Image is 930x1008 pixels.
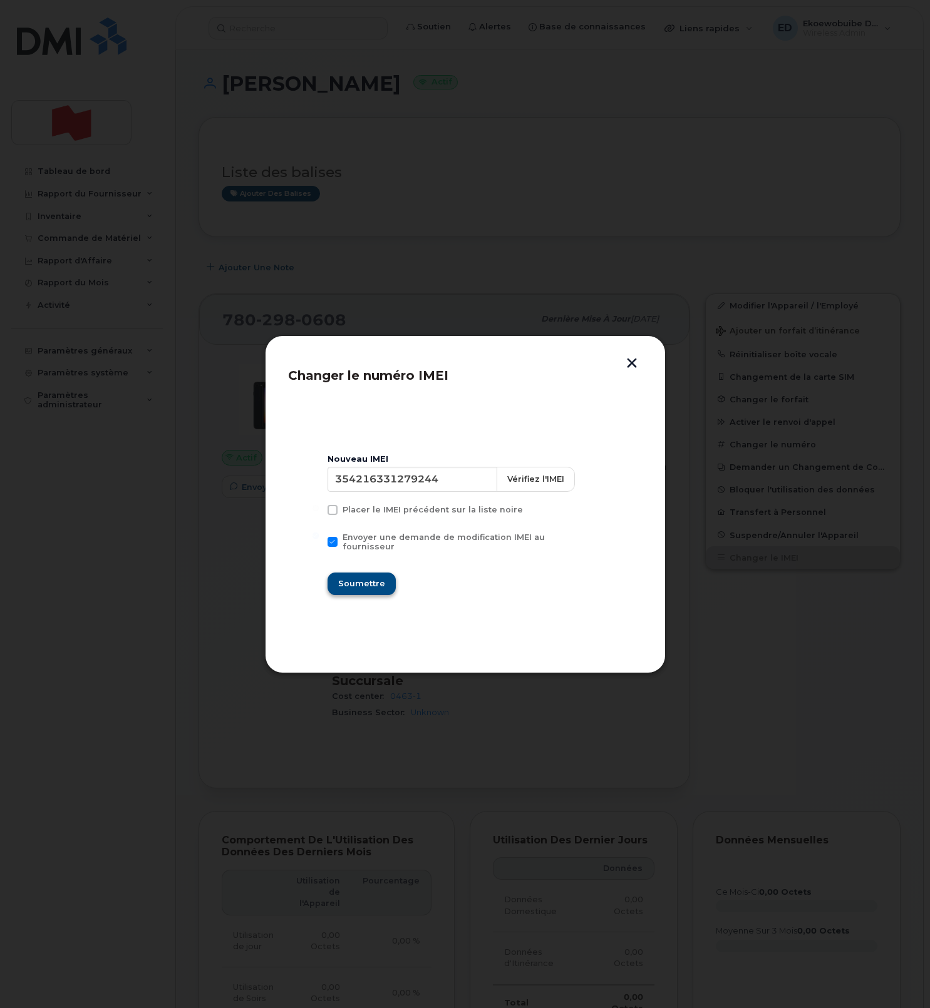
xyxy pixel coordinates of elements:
[313,532,319,539] input: Envoyer une demande de modification IMEI au fournisseur
[497,467,575,492] button: Vérifiez l'IMEI
[343,532,545,551] span: Envoyer une demande de modification IMEI au fournisseur
[328,454,603,464] div: Nouveau IMEI
[343,505,523,514] span: Placer le IMEI précédent sur la liste noire
[313,505,319,511] input: Placer le IMEI précédent sur la liste noire
[338,578,385,589] span: Soumettre
[328,573,396,595] button: Soumettre
[288,368,448,383] span: Changer le numéro IMEI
